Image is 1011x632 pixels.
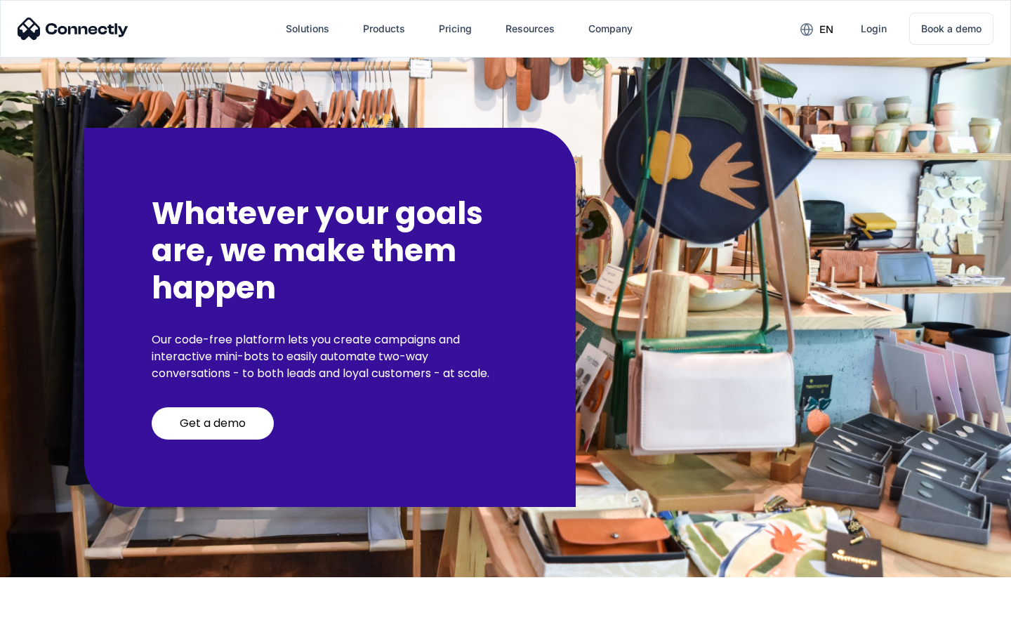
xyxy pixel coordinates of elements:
[428,12,483,46] a: Pricing
[152,407,274,440] a: Get a demo
[14,607,84,627] aside: Language selected: English
[363,19,405,39] div: Products
[152,195,508,306] h2: Whatever your goals are, we make them happen
[180,416,246,430] div: Get a demo
[28,607,84,627] ul: Language list
[505,19,555,39] div: Resources
[909,13,993,45] a: Book a demo
[861,19,887,39] div: Login
[588,19,633,39] div: Company
[286,19,329,39] div: Solutions
[819,20,833,39] div: en
[152,331,508,382] p: Our code-free platform lets you create campaigns and interactive mini-bots to easily automate two...
[18,18,128,40] img: Connectly Logo
[439,19,472,39] div: Pricing
[850,12,898,46] a: Login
